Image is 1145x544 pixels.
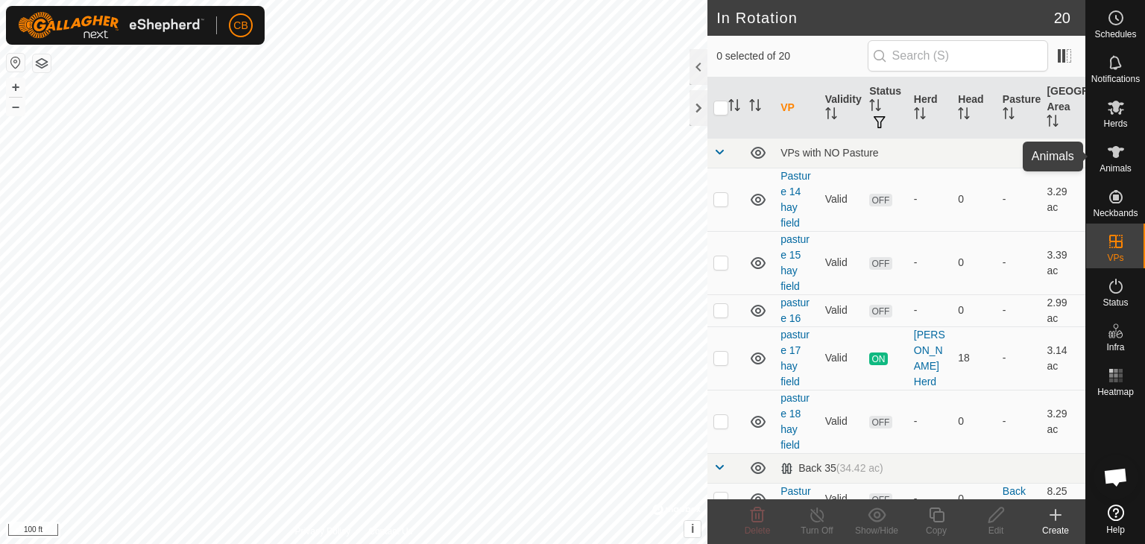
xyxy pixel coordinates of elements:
td: 3.14 ac [1041,326,1085,390]
div: [PERSON_NAME] Herd [914,327,947,390]
span: OFF [869,416,892,428]
div: - [914,303,947,318]
span: Status [1103,298,1128,307]
input: Search (S) [868,40,1048,72]
span: Help [1106,525,1125,534]
button: + [7,78,25,96]
h2: In Rotation [716,9,1054,27]
div: - [914,414,947,429]
span: Animals [1100,164,1132,173]
span: (34.42 ac) [836,462,883,474]
a: Help [1086,499,1145,540]
span: Neckbands [1093,209,1138,218]
td: - [997,390,1041,453]
span: Heatmap [1097,388,1134,396]
p-sorticon: Activate to sort [728,101,740,113]
a: Contact Us [368,525,412,538]
span: OFF [869,493,892,506]
p-sorticon: Activate to sort [914,110,926,121]
td: 0 [952,168,997,231]
p-sorticon: Activate to sort [1003,110,1015,121]
div: VPs with NO Pasture [780,147,1079,159]
p-sorticon: Activate to sort [869,101,881,113]
span: 20 [1054,7,1070,29]
th: Validity [819,78,864,139]
span: VPs [1107,253,1123,262]
span: OFF [869,257,892,270]
td: 3.39 ac [1041,231,1085,294]
td: Valid [819,168,864,231]
div: - [914,255,947,271]
td: Valid [819,483,864,515]
span: CB [233,18,247,34]
td: Valid [819,294,864,326]
div: Create [1026,524,1085,537]
span: Notifications [1091,75,1140,83]
a: pasture 18 hay field [780,392,810,451]
a: Privacy Policy [295,525,351,538]
span: Herds [1103,119,1127,128]
span: 0 selected of 20 [716,48,867,64]
th: Status [863,78,908,139]
td: 3.29 ac [1041,168,1085,231]
a: Back 35 [1003,485,1026,513]
th: Pasture [997,78,1041,139]
a: Pasture 1 [780,485,810,513]
td: 3.29 ac [1041,390,1085,453]
td: - [997,231,1041,294]
td: 18 [952,326,997,390]
th: Head [952,78,997,139]
a: pasture 17 hay field [780,329,810,388]
td: 0 [952,390,997,453]
span: Infra [1106,343,1124,352]
a: Pasture 14 hay field [780,170,810,229]
span: Delete [745,525,771,536]
button: Reset Map [7,54,25,72]
div: Show/Hide [847,524,906,537]
span: ON [869,352,887,365]
div: Back 35 [780,462,883,475]
span: i [691,522,694,535]
a: pasture 15 hay field [780,233,810,292]
span: Schedules [1094,30,1136,39]
span: OFF [869,194,892,206]
td: 0 [952,483,997,515]
button: – [7,98,25,116]
td: 2.99 ac [1041,294,1085,326]
td: - [997,294,1041,326]
td: Valid [819,326,864,390]
img: Gallagher Logo [18,12,204,39]
div: Turn Off [787,524,847,537]
th: [GEOGRAPHIC_DATA] Area [1041,78,1085,139]
td: - [997,326,1041,390]
p-sorticon: Activate to sort [958,110,970,121]
button: Map Layers [33,54,51,72]
button: i [684,521,701,537]
td: Valid [819,231,864,294]
div: Open chat [1094,455,1138,499]
span: OFF [869,305,892,317]
th: Herd [908,78,953,139]
td: - [997,168,1041,231]
div: - [914,192,947,207]
p-sorticon: Activate to sort [1047,117,1059,129]
div: Edit [966,524,1026,537]
th: VP [775,78,819,139]
td: 0 [952,294,997,326]
div: - [914,491,947,507]
a: pasture 16 [780,297,810,324]
td: 8.25 ac [1041,483,1085,515]
p-sorticon: Activate to sort [749,101,761,113]
td: 0 [952,231,997,294]
div: Copy [906,524,966,537]
p-sorticon: Activate to sort [825,110,837,121]
td: Valid [819,390,864,453]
